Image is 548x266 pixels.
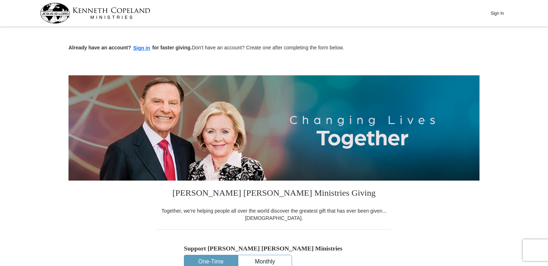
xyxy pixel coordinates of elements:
button: Sign in [131,44,153,52]
button: Sign In [486,8,508,19]
strong: Already have an account? for faster giving. [68,45,192,50]
p: Don't have an account? Create one after completing the form below. [68,44,479,52]
div: Together, we're helping people all over the world discover the greatest gift that has ever been g... [157,207,391,222]
h5: Support [PERSON_NAME] [PERSON_NAME] Ministries [184,245,364,252]
h3: [PERSON_NAME] [PERSON_NAME] Ministries Giving [157,181,391,207]
img: kcm-header-logo.svg [40,3,150,23]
